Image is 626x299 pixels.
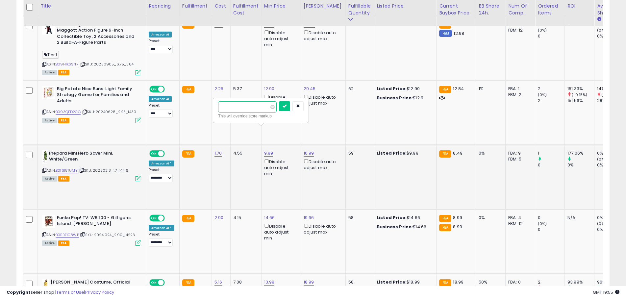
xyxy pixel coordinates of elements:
[508,3,532,16] div: Num of Comp.
[182,279,194,287] small: FBA
[597,279,624,285] div: 96%
[597,221,606,226] small: (0%)
[479,279,500,285] div: 50%
[58,176,69,182] span: FBA
[348,86,369,92] div: 62
[150,151,158,156] span: ON
[597,162,624,168] div: 0%
[538,28,547,33] small: (0%)
[538,86,564,92] div: 2
[538,215,564,221] div: 0
[149,232,174,247] div: Preset:
[164,151,174,156] span: OFF
[453,279,463,285] span: 18.99
[149,103,174,118] div: Preset:
[377,86,431,92] div: $12.90
[304,3,343,10] div: [PERSON_NAME]
[304,279,314,286] a: 18.99
[453,214,462,221] span: 8.99
[538,33,564,39] div: 0
[264,222,296,241] div: Disable auto adjust min
[597,33,624,39] div: 0%
[567,215,589,221] div: N/A
[439,279,451,287] small: FBA
[164,86,174,92] span: OFF
[377,279,407,285] b: Listed Price:
[182,3,209,10] div: Fulfillment
[348,215,369,221] div: 58
[597,150,624,156] div: 0%
[7,289,31,295] strong: Copyright
[150,86,158,92] span: ON
[42,215,55,228] img: 41wtZJpOQOL._SL40_.jpg
[149,39,174,54] div: Preset:
[593,289,619,295] span: 2025-10-14 19:55 GMT
[508,27,530,33] div: FBM: 12
[377,95,413,101] b: Business Price:
[377,215,431,221] div: $14.66
[57,215,137,229] b: Funko Pop! TV: WB 100 - Gilligans Island, [PERSON_NAME]
[538,221,547,226] small: (0%)
[149,96,172,102] div: Amazon AI
[538,279,564,285] div: 2
[508,279,530,285] div: FBA: 0
[348,150,369,156] div: 59
[453,224,462,230] span: 8.99
[150,215,158,221] span: ON
[304,86,316,92] a: 29.45
[264,3,298,10] div: Min Price
[453,21,463,27] span: 12.98
[42,240,57,246] span: All listings currently available for purchase on Amazon
[567,98,594,104] div: 151.56%
[348,279,369,285] div: 58
[377,95,431,101] div: $12.9
[538,227,564,233] div: 0
[439,215,451,222] small: FBA
[439,3,473,16] div: Current Buybox Price
[348,3,371,16] div: Fulfillable Quantity
[42,118,57,123] span: All listings currently available for purchase on Amazon
[479,215,500,221] div: 0%
[453,150,463,156] span: 8.49
[40,3,143,10] div: Title
[233,150,256,156] div: 4.55
[56,289,84,295] a: Terms of Use
[508,221,530,227] div: FBM: 12
[597,157,606,162] small: (0%)
[264,150,273,157] a: 9.99
[538,150,564,156] div: 1
[42,215,141,245] div: ASIN:
[214,86,224,92] a: 2.25
[377,150,431,156] div: $9.99
[233,3,259,16] div: Fulfillment Cost
[377,214,407,221] b: Listed Price:
[149,3,177,10] div: Repricing
[597,215,624,221] div: 0%
[567,150,594,156] div: 177.06%
[42,86,55,99] img: 51NVO3FoURS._SL40_.jpg
[508,92,530,98] div: FBM: 2
[304,158,340,171] div: Disable auto adjust max
[454,30,464,37] span: 12.98
[149,32,172,37] div: Amazon AI
[58,70,69,75] span: FBA
[164,215,174,221] span: OFF
[377,21,407,27] b: Listed Price:
[82,109,136,114] span: | SKU: 20240628_2.25_1430
[264,86,275,92] a: 12.90
[42,86,141,122] div: ASIN:
[304,93,340,106] div: Disable auto adjust max
[453,86,464,92] span: 12.84
[508,156,530,162] div: FBM: 5
[79,168,128,173] span: | SKU: 20250213_1.7_14416
[538,92,547,97] small: (0%)
[214,214,224,221] a: 2.90
[304,214,314,221] a: 19.66
[538,3,562,16] div: Ordered Items
[439,86,451,93] small: FBA
[597,28,606,33] small: (0%)
[233,279,256,285] div: 7.08
[42,70,57,75] span: All listings currently available for purchase on Amazon
[56,232,79,238] a: B0BBZ1C8WP
[377,3,434,10] div: Listed Price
